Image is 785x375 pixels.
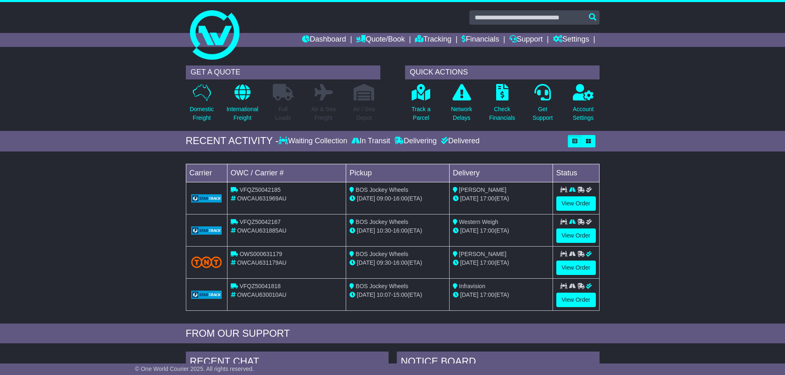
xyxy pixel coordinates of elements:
div: - (ETA) [349,259,446,267]
div: GET A QUOTE [186,65,380,79]
img: GetCarrierServiceLogo [191,226,222,235]
span: BOS Jockey Wheels [356,283,408,289]
span: [DATE] [357,227,375,234]
div: Waiting Collection [279,137,349,146]
span: OWCAU631179AU [237,259,286,266]
span: [DATE] [460,227,478,234]
img: GetCarrierServiceLogo [191,194,222,203]
span: 17:00 [480,195,494,202]
span: OWS000631179 [239,251,282,257]
a: View Order [556,196,596,211]
div: (ETA) [453,259,549,267]
a: CheckFinancials [489,84,516,127]
div: - (ETA) [349,194,446,203]
p: Track a Parcel [412,105,431,122]
td: Pickup [346,164,450,182]
span: 16:00 [393,259,408,266]
div: QUICK ACTIONS [405,65,600,79]
a: View Order [556,228,596,243]
p: Check Financials [489,105,515,122]
a: Financials [462,33,499,47]
span: 16:00 [393,227,408,234]
p: Full Loads [273,105,293,122]
img: GetCarrierServiceLogo [191,291,222,299]
a: DomesticFreight [189,84,214,127]
span: OWCAU631885AU [237,227,286,234]
span: [PERSON_NAME] [459,186,506,193]
a: View Order [556,261,596,275]
div: - (ETA) [349,226,446,235]
a: InternationalFreight [226,84,259,127]
span: VFQZ50042167 [239,219,281,225]
span: © One World Courier 2025. All rights reserved. [135,366,254,372]
a: Quote/Book [356,33,405,47]
a: Dashboard [302,33,346,47]
div: (ETA) [453,226,549,235]
div: Delivering [392,137,439,146]
td: Delivery [449,164,553,182]
span: 09:30 [377,259,391,266]
a: GetSupport [532,84,553,127]
span: BOS Jockey Wheels [356,251,408,257]
span: 09:00 [377,195,391,202]
span: OWCAU630010AU [237,291,286,298]
span: 16:00 [393,195,408,202]
p: Air & Sea Freight [312,105,336,122]
p: Air / Sea Depot [353,105,375,122]
a: Settings [553,33,589,47]
div: In Transit [349,137,392,146]
a: Support [509,33,543,47]
div: NOTICE BOARD [397,352,600,374]
span: 15:00 [393,291,408,298]
span: OWCAU631969AU [237,195,286,202]
p: Network Delays [451,105,472,122]
span: [DATE] [357,259,375,266]
a: NetworkDelays [450,84,472,127]
span: [DATE] [460,291,478,298]
p: Domestic Freight [190,105,213,122]
td: Status [553,164,599,182]
span: [DATE] [460,195,478,202]
div: (ETA) [453,194,549,203]
span: VFQZ50042185 [239,186,281,193]
span: [DATE] [460,259,478,266]
p: Account Settings [573,105,594,122]
a: Tracking [415,33,451,47]
p: International Freight [227,105,258,122]
a: Track aParcel [411,84,431,127]
span: 10:07 [377,291,391,298]
p: Get Support [532,105,553,122]
td: OWC / Carrier # [227,164,346,182]
div: RECENT ACTIVITY - [186,135,279,147]
span: [PERSON_NAME] [459,251,506,257]
span: 17:00 [480,227,494,234]
span: 17:00 [480,291,494,298]
a: View Order [556,293,596,307]
div: - (ETA) [349,291,446,299]
span: Western Weigh [459,219,498,225]
span: Infravision [459,283,485,289]
td: Carrier [186,164,227,182]
div: FROM OUR SUPPORT [186,328,600,340]
span: [DATE] [357,195,375,202]
div: (ETA) [453,291,549,299]
span: BOS Jockey Wheels [356,186,408,193]
span: [DATE] [357,291,375,298]
img: TNT_Domestic.png [191,256,222,268]
div: RECENT CHAT [186,352,389,374]
span: BOS Jockey Wheels [356,219,408,225]
span: 17:00 [480,259,494,266]
div: Delivered [439,137,480,146]
span: 10:30 [377,227,391,234]
a: AccountSettings [572,84,594,127]
span: VFQZ50041818 [239,283,281,289]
